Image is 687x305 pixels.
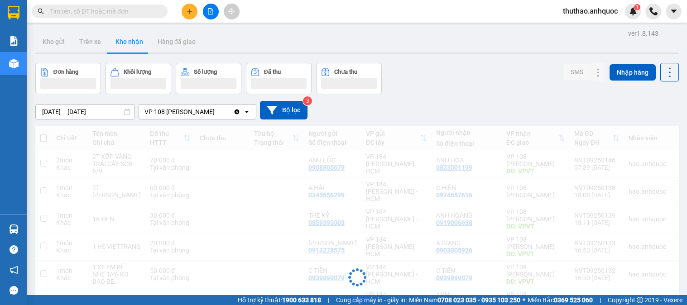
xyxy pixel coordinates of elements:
img: phone-icon [649,7,658,15]
img: warehouse-icon [9,59,19,68]
strong: 0369 525 060 [554,296,593,304]
span: | [328,295,329,305]
img: warehouse-icon [9,224,19,234]
svg: Clear value [233,108,240,115]
span: copyright [637,297,643,303]
sup: 3 [303,96,312,105]
span: search [38,8,44,14]
div: Đơn hàng [53,69,78,75]
button: file-add [203,4,219,19]
span: Miền Bắc [528,295,593,305]
span: message [10,286,18,295]
span: 1 [635,4,639,10]
div: ver 1.8.143 [628,29,658,38]
button: Số lượng [176,63,241,94]
img: solution-icon [9,36,19,46]
button: Nhập hàng [610,64,656,81]
input: Select a date range. [36,105,135,119]
button: Khối lượng [106,63,171,94]
span: file-add [207,8,214,14]
div: Chưa thu [334,69,357,75]
span: thuthao.anhquoc [556,5,625,17]
button: aim [224,4,240,19]
span: | [600,295,601,305]
svg: open [243,108,250,115]
span: Hỗ trợ kỹ thuật: [238,295,321,305]
span: Cung cấp máy in - giấy in: [336,295,407,305]
button: SMS [563,64,591,80]
button: plus [182,4,197,19]
button: Kho nhận [108,31,150,52]
img: logo-vxr [8,6,19,19]
button: Hàng đã giao [150,31,203,52]
div: Khối lượng [124,69,151,75]
div: Đã thu [264,69,281,75]
span: caret-down [670,7,678,15]
strong: 1900 633 818 [282,296,321,304]
button: Kho gửi [35,31,72,52]
input: Tìm tên, số ĐT hoặc mã đơn [50,6,157,16]
button: Đã thu [246,63,312,94]
div: VP 108 [PERSON_NAME] [144,107,215,116]
span: aim [228,8,235,14]
button: Đơn hàng [35,63,101,94]
strong: 0708 023 035 - 0935 103 250 [437,296,520,304]
input: Selected VP 108 Lê Hồng Phong - Vũng Tàu. [216,107,216,116]
span: question-circle [10,245,18,254]
span: notification [10,266,18,274]
span: plus [187,8,193,14]
span: Miền Nam [409,295,520,305]
button: Bộ lọc [260,101,307,119]
button: caret-down [666,4,682,19]
button: Trên xe [72,31,108,52]
span: ⚪️ [523,298,525,302]
sup: 1 [634,4,640,10]
img: icon-new-feature [629,7,637,15]
button: Chưa thu [316,63,382,94]
div: Số lượng [194,69,217,75]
